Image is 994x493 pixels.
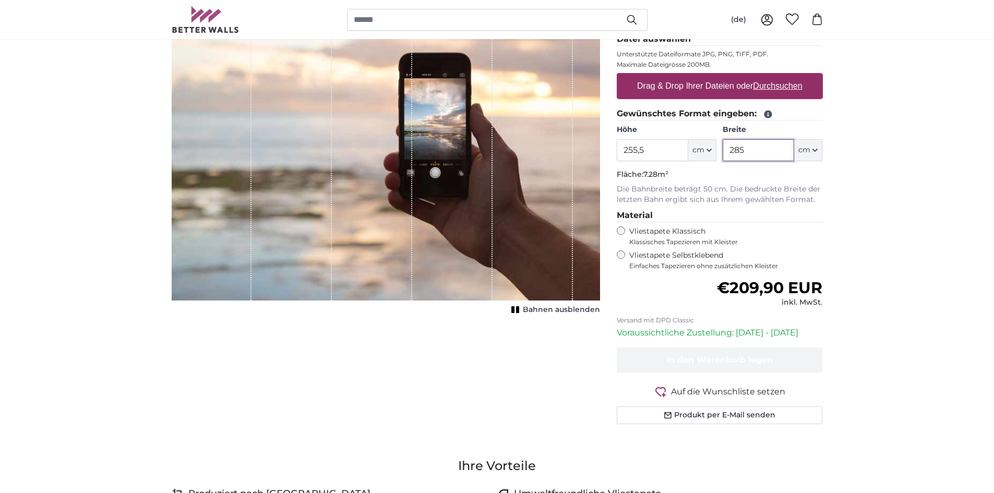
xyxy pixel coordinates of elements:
label: Breite [723,125,822,135]
button: In den Warenkorb legen [617,347,823,372]
h3: Ihre Vorteile [172,458,823,474]
p: Versand mit DPD Classic [617,316,823,324]
label: Vliestapete Klassisch [629,226,814,246]
p: Die Bahnbreite beträgt 50 cm. Die bedruckte Breite der letzten Bahn ergibt sich aus Ihrem gewählt... [617,184,823,205]
span: In den Warenkorb legen [666,355,773,365]
p: Unterstützte Dateiformate JPG, PNG, TIFF, PDF. [617,50,823,58]
span: cm [692,145,704,155]
span: cm [798,145,810,155]
button: Auf die Wunschliste setzen [617,385,823,398]
label: Drag & Drop Ihrer Dateien oder [633,76,807,97]
p: Maximale Dateigrösse 200MB. [617,61,823,69]
u: Durchsuchen [753,81,802,90]
button: Produkt per E-Mail senden [617,406,823,424]
button: (de) [723,10,755,29]
p: Voraussichtliche Zustellung: [DATE] - [DATE] [617,327,823,339]
legend: Gewünschtes Format eingeben: [617,107,823,121]
label: Höhe [617,125,716,135]
p: Fläche: [617,170,823,180]
button: cm [794,139,822,161]
button: Bahnen ausblenden [508,303,600,317]
img: Betterwalls [172,6,239,33]
legend: Datei auswählen [617,33,823,46]
span: Auf die Wunschliste setzen [671,386,785,398]
div: inkl. MwSt. [717,297,822,308]
span: 7.28m² [643,170,668,179]
span: Bahnen ausblenden [523,305,600,315]
span: €209,90 EUR [717,278,822,297]
span: Einfaches Tapezieren ohne zusätzlichen Kleister [629,262,823,270]
legend: Material [617,209,823,222]
label: Vliestapete Selbstklebend [629,250,823,270]
span: Klassisches Tapezieren mit Kleister [629,238,814,246]
button: cm [688,139,716,161]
